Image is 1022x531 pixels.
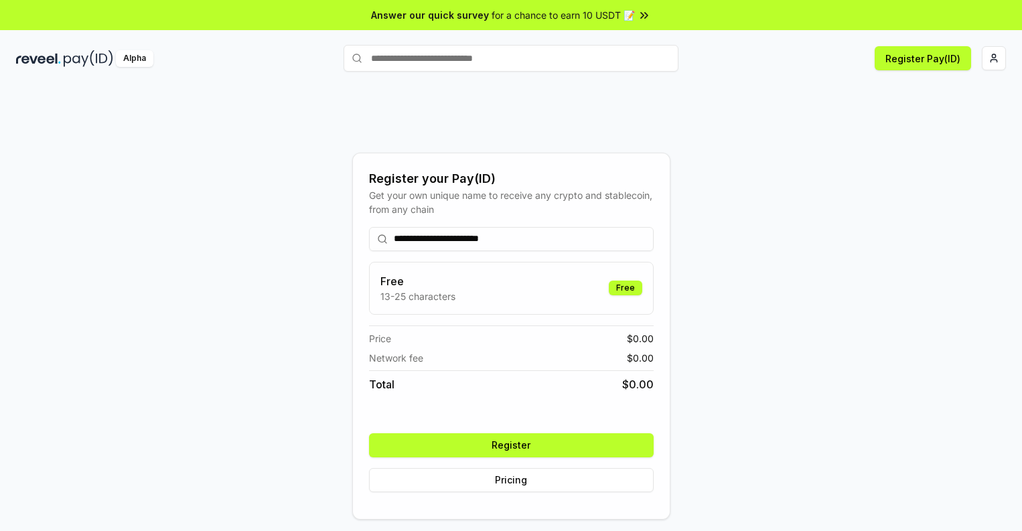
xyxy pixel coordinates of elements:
[369,169,654,188] div: Register your Pay(ID)
[64,50,113,67] img: pay_id
[369,331,391,346] span: Price
[380,289,455,303] p: 13-25 characters
[369,351,423,365] span: Network fee
[875,46,971,70] button: Register Pay(ID)
[609,281,642,295] div: Free
[16,50,61,67] img: reveel_dark
[380,273,455,289] h3: Free
[369,433,654,457] button: Register
[492,8,635,22] span: for a chance to earn 10 USDT 📝
[369,376,394,392] span: Total
[116,50,153,67] div: Alpha
[627,331,654,346] span: $ 0.00
[622,376,654,392] span: $ 0.00
[369,468,654,492] button: Pricing
[627,351,654,365] span: $ 0.00
[369,188,654,216] div: Get your own unique name to receive any crypto and stablecoin, from any chain
[371,8,489,22] span: Answer our quick survey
